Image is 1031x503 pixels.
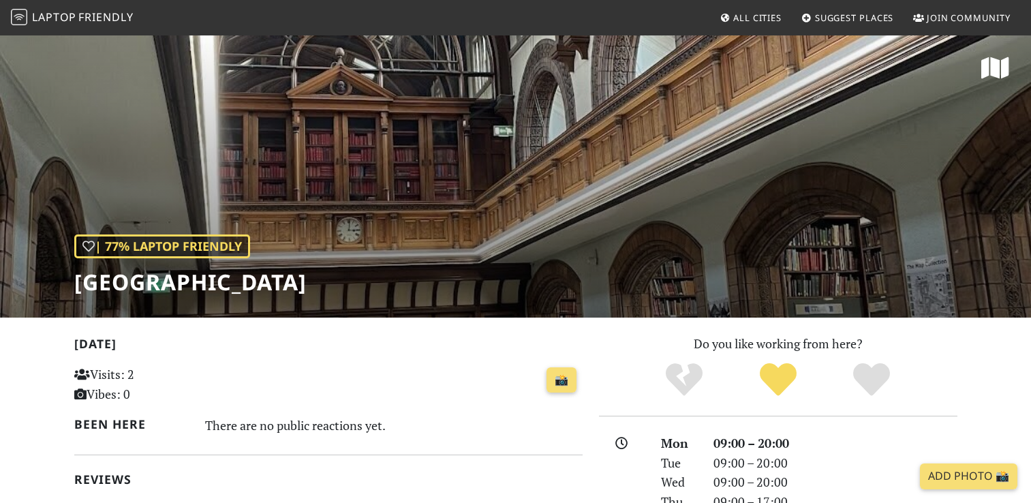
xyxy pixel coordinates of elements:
a: Suggest Places [796,5,899,30]
h2: Been here [74,417,189,431]
span: Laptop [32,10,76,25]
h1: [GEOGRAPHIC_DATA] [74,269,307,295]
div: There are no public reactions yet. [205,414,583,436]
div: 09:00 – 20:00 [705,433,966,453]
div: 09:00 – 20:00 [705,453,966,473]
span: Friendly [78,10,133,25]
p: Do you like working from here? [599,334,957,354]
span: Join Community [927,12,1011,24]
img: LaptopFriendly [11,9,27,25]
div: Definitely! [825,361,919,399]
div: Mon [653,433,705,453]
span: All Cities [733,12,782,24]
div: Yes [731,361,825,399]
h2: Reviews [74,472,583,487]
div: Wed [653,472,705,492]
div: | 77% Laptop Friendly [74,234,250,258]
a: All Cities [714,5,787,30]
a: 📸 [547,367,576,393]
div: Tue [653,453,705,473]
span: Suggest Places [815,12,894,24]
div: 09:00 – 20:00 [705,472,966,492]
a: Add Photo 📸 [920,463,1017,489]
p: Visits: 2 Vibes: 0 [74,365,233,404]
a: Join Community [908,5,1016,30]
div: No [637,361,731,399]
a: LaptopFriendly LaptopFriendly [11,6,134,30]
h2: [DATE] [74,337,583,356]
